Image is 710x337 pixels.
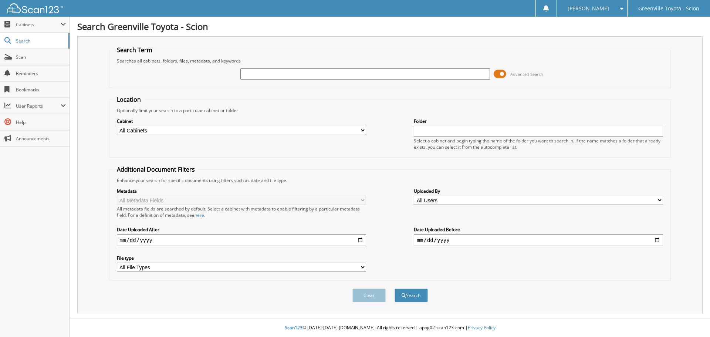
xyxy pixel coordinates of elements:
span: Search [16,38,65,44]
div: Enhance your search for specific documents using filters such as date and file type. [113,177,667,183]
input: end [414,234,663,246]
div: Select a cabinet and begin typing the name of the folder you want to search in. If the name match... [414,138,663,150]
span: Greenville Toyota - Scion [638,6,699,11]
legend: Location [113,95,145,104]
label: Date Uploaded After [117,226,366,233]
legend: Search Term [113,46,156,54]
div: Searches all cabinets, folders, files, metadata, and keywords [113,58,667,64]
span: Advanced Search [510,71,543,77]
span: Scan [16,54,66,60]
label: Folder [414,118,663,124]
span: Help [16,119,66,125]
a: here [195,212,204,218]
a: Privacy Policy [468,324,496,331]
span: Cabinets [16,21,61,28]
div: Optionally limit your search to a particular cabinet or folder [113,107,667,114]
h1: Search Greenville Toyota - Scion [77,20,703,33]
div: © [DATE]-[DATE] [DOMAIN_NAME]. All rights reserved | appg02-scan123-com | [70,319,710,337]
span: Bookmarks [16,87,66,93]
button: Clear [352,289,386,302]
span: [PERSON_NAME] [568,6,609,11]
input: start [117,234,366,246]
label: Date Uploaded Before [414,226,663,233]
span: Scan123 [285,324,302,331]
span: Announcements [16,135,66,142]
label: Uploaded By [414,188,663,194]
button: Search [395,289,428,302]
img: scan123-logo-white.svg [7,3,63,13]
div: All metadata fields are searched by default. Select a cabinet with metadata to enable filtering b... [117,206,366,218]
legend: Additional Document Filters [113,165,199,173]
span: Reminders [16,70,66,77]
label: Cabinet [117,118,366,124]
span: User Reports [16,103,61,109]
label: Metadata [117,188,366,194]
label: File type [117,255,366,261]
